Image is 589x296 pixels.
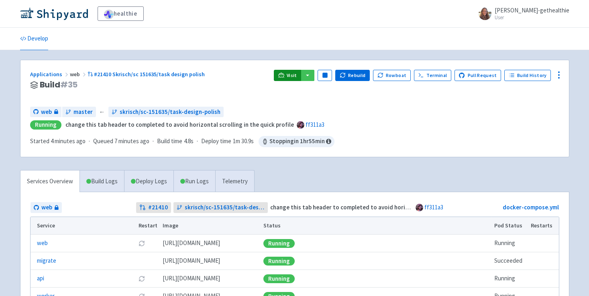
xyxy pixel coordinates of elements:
[274,70,301,81] a: Visit
[503,203,559,211] a: docker-compose.yml
[233,137,254,146] span: 1m 30.9s
[136,217,160,235] th: Restart
[99,107,105,117] span: ←
[163,274,220,283] span: [DOMAIN_NAME][URL]
[20,7,88,20] img: Shipyard logo
[335,70,370,81] button: Rebuild
[88,71,206,78] a: #21410 Skrisch/sc 151635/task design polish
[108,107,224,118] a: skrisch/sc-151635/task-design-polish
[120,107,220,117] span: skrisch/sc-151635/task-design-polish
[139,240,145,247] button: Restart pod
[263,239,295,248] div: Running
[20,28,48,50] a: Develop
[201,137,231,146] span: Deploy time
[41,107,52,117] span: web
[20,170,79,193] a: Services Overview
[185,203,265,212] span: skrisch/sc-151635/task-design-polish
[65,121,294,128] strong: change this tab header to completed to avoid horizontal scrolling in the quick profile
[148,203,168,212] strong: # 21410
[98,6,144,21] a: healthie
[30,137,86,145] span: Started
[30,107,61,118] a: web
[37,274,44,283] a: api
[80,170,124,193] a: Build Logs
[270,203,499,211] strong: change this tab header to completed to avoid horizontal scrolling in the quick profile
[215,170,254,193] a: Telemetry
[495,15,569,20] small: User
[73,107,93,117] span: master
[287,72,297,79] span: Visit
[491,252,528,270] td: Succeeded
[124,170,173,193] a: Deploy Logs
[414,70,451,81] a: Terminal
[263,274,295,283] div: Running
[60,79,78,90] span: # 35
[306,121,324,128] a: ff311a3
[40,80,78,89] span: Build
[495,6,569,14] span: [PERSON_NAME]-gethealthie
[31,217,136,235] th: Service
[373,70,411,81] button: Rowboat
[160,217,261,235] th: Image
[93,137,149,145] span: Queued
[491,217,528,235] th: Pod Status
[30,71,70,78] a: Applications
[173,170,215,193] a: Run Logs
[173,202,268,213] a: skrisch/sc-151635/task-design-polish
[30,120,61,130] div: Running
[37,256,56,266] a: migrate
[163,239,220,248] span: [DOMAIN_NAME][URL]
[474,7,569,20] a: [PERSON_NAME]-gethealthie User
[491,270,528,288] td: Running
[157,137,182,146] span: Build time
[114,137,149,145] time: 7 minutes ago
[62,107,96,118] a: master
[454,70,501,81] a: Pull Request
[491,235,528,252] td: Running
[424,203,443,211] a: ff311a3
[184,137,194,146] span: 4.8s
[139,276,145,282] button: Restart pod
[318,70,332,81] button: Pause
[163,256,220,266] span: [DOMAIN_NAME][URL]
[261,217,491,235] th: Status
[70,71,88,78] span: web
[263,257,295,266] div: Running
[41,203,52,212] span: web
[136,202,171,213] a: #21410
[51,137,86,145] time: 4 minutes ago
[30,136,334,147] div: · · ·
[37,239,48,248] a: web
[259,136,334,147] span: Stopping in 1 hr 55 min
[504,70,551,81] a: Build History
[31,202,62,213] a: web
[528,217,558,235] th: Restarts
